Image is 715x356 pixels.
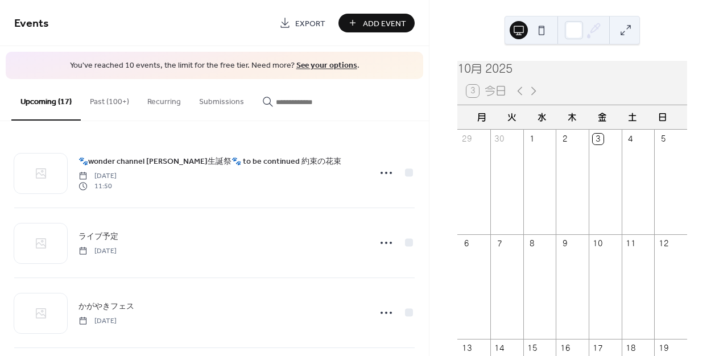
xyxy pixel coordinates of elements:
button: Past (100+) [81,79,138,119]
span: Events [14,13,49,35]
div: 2 [560,134,570,144]
div: 30 [494,134,505,144]
div: 14 [494,343,505,353]
span: ライブ予定 [78,230,118,242]
span: [DATE] [78,316,117,326]
div: 4 [626,134,636,144]
a: Export [271,14,334,32]
div: 12 [658,238,668,249]
div: 16 [560,343,570,353]
div: 10月 2025 [457,61,687,77]
div: 15 [527,343,538,353]
a: See your options [296,58,357,73]
a: 🐾wonder channel [PERSON_NAME]生誕祭🐾 to be continued 約束の花束 [78,155,341,168]
span: Export [295,18,325,30]
div: 1 [527,134,538,144]
div: 金 [588,105,618,130]
div: 13 [461,343,472,353]
div: 29 [461,134,472,144]
div: 9 [560,238,570,249]
a: かがやきフェス [78,300,134,313]
div: 11 [626,238,636,249]
span: 🐾wonder channel [PERSON_NAME]生誕祭🐾 to be continued 約束の花束 [78,155,341,167]
div: 水 [527,105,557,130]
div: 土 [618,105,648,130]
button: Submissions [190,79,253,119]
div: 18 [626,343,636,353]
div: 3 [593,134,603,144]
span: You've reached 10 events, the limit for the free tier. Need more? . [17,60,412,72]
span: 11:50 [78,181,117,192]
div: 10 [593,238,603,249]
div: 6 [461,238,472,249]
div: 月 [466,105,497,130]
a: ライブ予定 [78,230,118,243]
button: Recurring [138,79,190,119]
button: Upcoming (17) [11,79,81,121]
span: [DATE] [78,246,117,256]
div: 日 [648,105,678,130]
div: 8 [527,238,538,249]
span: かがやきフェス [78,300,134,312]
div: 火 [497,105,527,130]
div: 5 [658,134,668,144]
div: 19 [658,343,668,353]
div: 7 [494,238,505,249]
div: 木 [557,105,588,130]
div: 17 [593,343,603,353]
span: [DATE] [78,171,117,181]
